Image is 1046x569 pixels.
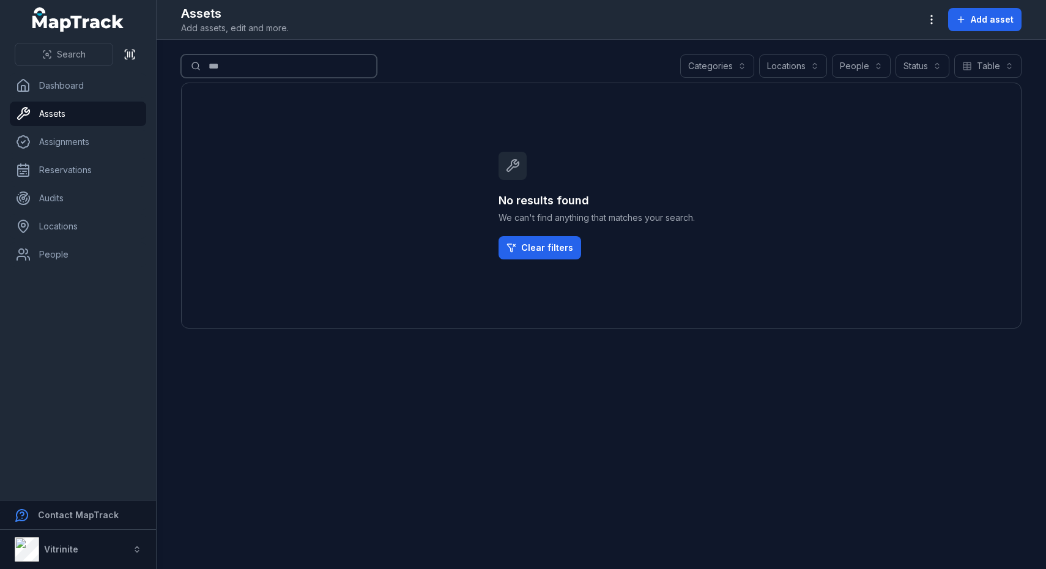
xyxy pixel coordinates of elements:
a: Locations [10,214,146,239]
span: Search [57,48,86,61]
a: MapTrack [32,7,124,32]
button: Status [896,54,949,78]
span: We can't find anything that matches your search. [499,212,704,224]
h3: No results found [499,192,704,209]
span: Add assets, edit and more. [181,22,289,34]
a: Assignments [10,130,146,154]
button: Add asset [948,8,1022,31]
strong: Contact MapTrack [38,510,119,520]
span: Add asset [971,13,1014,26]
a: Dashboard [10,73,146,98]
a: Audits [10,186,146,210]
button: Search [15,43,113,66]
strong: Vitrinite [44,544,78,554]
button: Locations [759,54,827,78]
a: Assets [10,102,146,126]
a: People [10,242,146,267]
button: People [832,54,891,78]
a: Reservations [10,158,146,182]
button: Table [954,54,1022,78]
h2: Assets [181,5,289,22]
button: Categories [680,54,754,78]
a: Clear filters [499,236,581,259]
